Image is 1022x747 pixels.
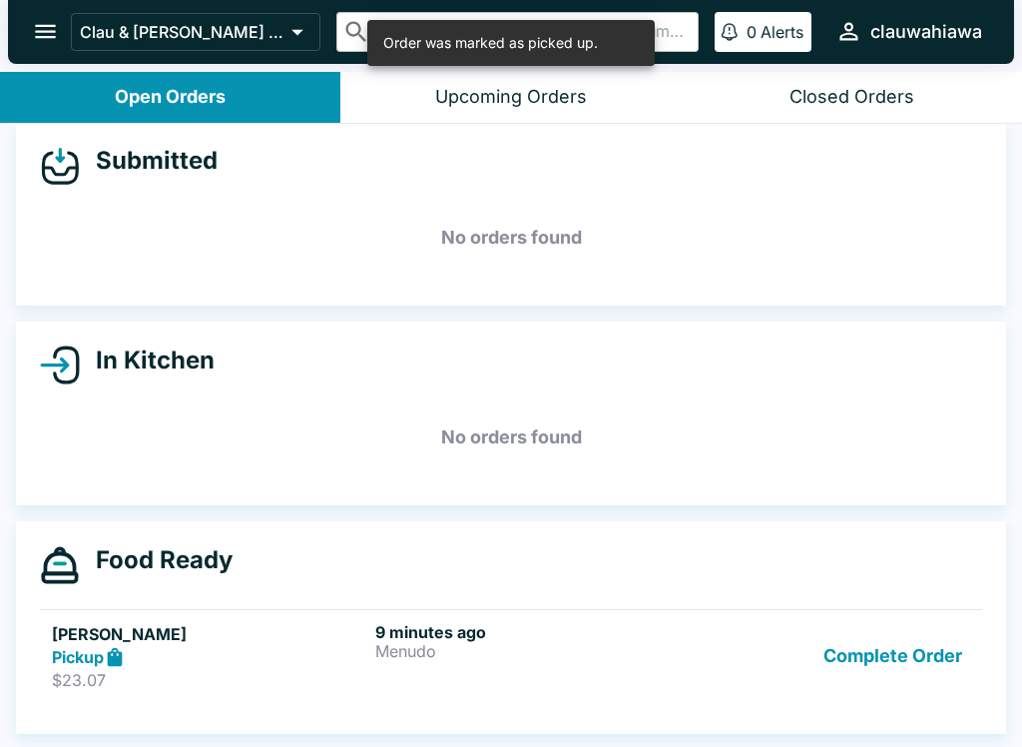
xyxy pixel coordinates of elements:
[435,86,587,109] div: Upcoming Orders
[52,670,367,690] p: $23.07
[20,6,71,57] button: open drawer
[80,146,218,176] h4: Submitted
[71,13,320,51] button: Clau & [PERSON_NAME] Cocina - Wahiawa
[789,86,914,109] div: Closed Orders
[827,10,990,53] button: clauwahiawa
[80,22,283,42] p: Clau & [PERSON_NAME] Cocina - Wahiawa
[375,622,691,642] h6: 9 minutes ago
[747,22,757,42] p: 0
[115,86,226,109] div: Open Orders
[80,346,215,375] h4: In Kitchen
[40,401,982,473] h5: No orders found
[815,622,970,691] button: Complete Order
[375,642,691,660] p: Menudo
[80,545,233,575] h4: Food Ready
[761,22,803,42] p: Alerts
[40,609,982,703] a: [PERSON_NAME]Pickup$23.079 minutes agoMenudoComplete Order
[40,202,982,274] h5: No orders found
[383,26,598,60] div: Order was marked as picked up.
[52,622,367,646] h5: [PERSON_NAME]
[52,647,104,667] strong: Pickup
[870,20,982,44] div: clauwahiawa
